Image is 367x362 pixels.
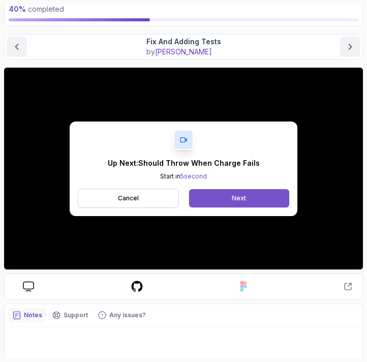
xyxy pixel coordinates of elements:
[146,37,221,47] p: Fix And Adding Tests
[94,308,150,322] button: Feedback button
[340,37,360,57] button: next content
[9,5,64,13] span: completed
[48,308,92,322] button: Support button
[78,189,179,208] button: Cancel
[146,47,221,57] p: by
[109,311,146,319] p: Any issues?
[155,47,212,56] span: [PERSON_NAME]
[64,311,88,319] p: Support
[189,189,289,207] button: Next
[118,194,139,202] p: Cancel
[123,280,151,293] a: course repo
[9,308,46,322] button: notes button
[180,172,207,180] span: 5 second
[24,311,42,319] p: Notes
[108,172,260,180] p: Start in
[108,158,260,168] p: Up Next: Should Throw When Charge Fails
[4,68,363,269] iframe: 6 - Fix and Adding Tests
[232,194,246,202] div: Next
[7,37,27,57] button: previous content
[15,281,42,292] a: course slides
[9,5,26,13] span: 40 %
